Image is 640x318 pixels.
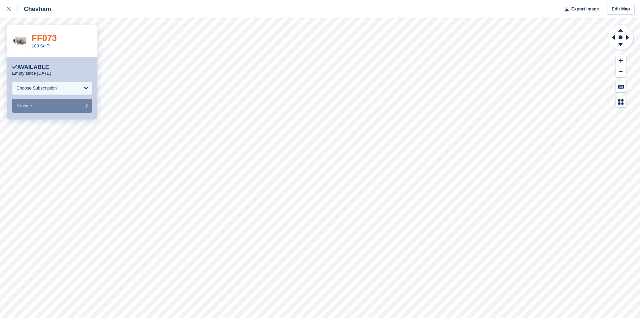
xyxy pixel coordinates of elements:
button: Zoom Out [616,66,626,77]
span: Export Image [571,6,599,12]
img: 100-sqft-unit.jpg [12,35,28,47]
p: Empty since [DATE] [12,71,51,76]
a: Edit Map [607,4,635,15]
button: Allocate [12,99,92,113]
button: Export Image [561,4,599,15]
button: Zoom In [616,55,626,66]
a: 100 Sq Ft [32,43,50,48]
button: Keyboard Shortcuts [616,81,626,92]
div: Choose Subscription [16,85,57,92]
button: Map Legend [616,96,626,107]
div: Available [12,64,49,71]
span: Allocate [16,103,32,108]
div: Chesham [18,5,51,13]
a: FF073 [32,33,57,43]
